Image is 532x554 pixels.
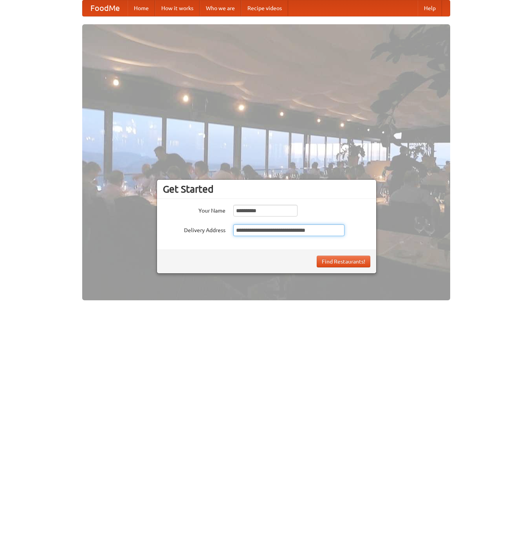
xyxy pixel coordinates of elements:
label: Delivery Address [163,224,225,234]
h3: Get Started [163,183,370,195]
a: Recipe videos [241,0,288,16]
a: Help [418,0,442,16]
a: How it works [155,0,200,16]
a: Who we are [200,0,241,16]
button: Find Restaurants! [317,256,370,267]
label: Your Name [163,205,225,215]
a: Home [128,0,155,16]
a: FoodMe [83,0,128,16]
